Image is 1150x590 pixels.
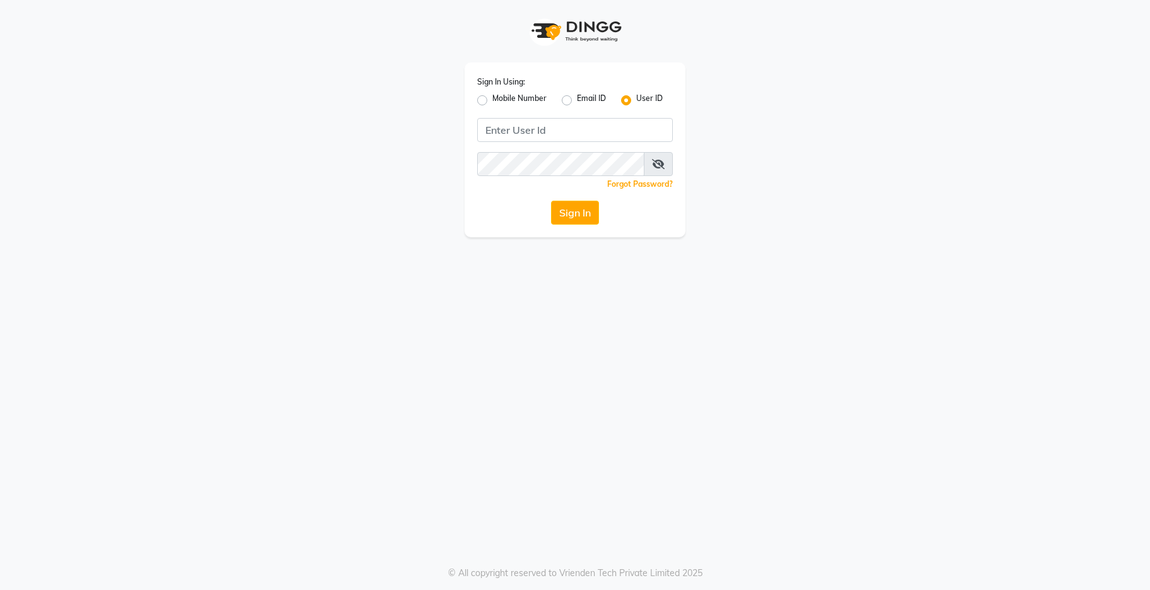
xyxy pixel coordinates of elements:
img: logo1.svg [525,13,625,50]
label: Email ID [577,93,606,108]
input: Username [477,152,644,176]
a: Forgot Password? [607,179,673,189]
label: User ID [636,93,663,108]
button: Sign In [551,201,599,225]
input: Username [477,118,673,142]
label: Mobile Number [492,93,547,108]
label: Sign In Using: [477,76,525,88]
